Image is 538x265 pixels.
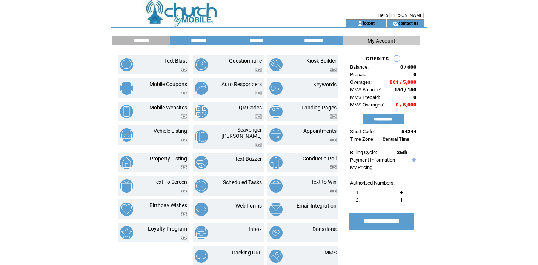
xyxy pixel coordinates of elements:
a: Scavenger [PERSON_NAME] [221,127,262,139]
img: help.gif [410,158,416,162]
img: video.png [330,68,337,72]
img: text-to-screen.png [120,179,133,193]
span: Prepaid: [350,72,367,77]
span: Overages: [350,79,372,85]
img: video.png [181,114,187,119]
img: text-buzzer.png [195,156,208,169]
img: birthday-wishes.png [120,203,133,216]
span: 0 / 600 [400,64,417,70]
img: qr-codes.png [195,105,208,118]
span: MMS Prepaid: [350,94,380,100]
a: Tracking URL [231,250,262,256]
a: Questionnaire [229,58,262,64]
span: Billing Cycle: [350,149,377,155]
a: My Pricing [350,165,372,170]
a: logout [363,20,375,25]
img: donations.png [269,226,283,239]
img: web-forms.png [195,203,208,216]
span: 801 / 5,000 [390,79,417,85]
span: 54244 [401,129,417,134]
img: video.png [255,91,262,95]
span: 0 / 5,000 [396,102,417,108]
img: keywords.png [269,82,283,95]
span: Central Time [383,137,409,142]
img: landing-pages.png [269,105,283,118]
span: Balance: [350,64,369,70]
span: 0 [413,94,417,100]
a: Text To Screen [154,179,187,185]
a: Inbox [249,226,262,232]
img: vehicle-listing.png [120,128,133,142]
a: Property Listing [150,156,187,162]
a: Web Forms [235,203,262,209]
img: video.png [181,236,187,240]
img: appointments.png [269,128,283,142]
span: 2. [356,197,360,203]
img: video.png [255,143,262,147]
img: video.png [181,165,187,169]
span: Authorized Numbers: [350,180,395,186]
img: text-to-win.png [269,179,283,193]
a: Appointments [303,128,337,134]
span: 1. [356,190,360,195]
img: video.png [255,68,262,72]
img: inbox.png [195,226,208,239]
span: 0 [413,72,417,77]
img: email-integration.png [269,203,283,216]
a: Birthday Wishes [149,202,187,208]
img: questionnaire.png [195,58,208,71]
a: Donations [312,226,337,232]
img: video.png [181,91,187,95]
a: Text Buzzer [235,156,262,162]
img: scavenger-hunt.png [195,130,208,143]
span: Time Zone: [350,136,374,142]
img: video.png [181,138,187,142]
img: video.png [255,114,262,119]
span: 150 / 150 [394,87,417,92]
img: kiosk-builder.png [269,58,283,71]
img: video.png [330,165,337,169]
img: property-listing.png [120,156,133,169]
a: QR Codes [239,105,262,111]
img: text-blast.png [120,58,133,71]
a: Kiosk Builder [306,58,337,64]
span: My Account [367,38,395,44]
img: account_icon.gif [357,20,363,26]
a: Mobile Coupons [149,81,187,87]
img: video.png [181,68,187,72]
a: Auto Responders [221,81,262,87]
img: video.png [330,138,337,142]
img: contact_us_icon.gif [393,20,398,26]
img: mms.png [269,250,283,263]
img: loyalty-program.png [120,226,133,239]
a: MMS [324,250,337,256]
img: video.png [330,114,337,119]
img: conduct-a-poll.png [269,156,283,169]
img: video.png [330,189,337,193]
a: Keywords [313,82,337,88]
span: MMS Balance: [350,87,381,92]
a: Scheduled Tasks [223,179,262,185]
img: mobile-coupons.png [120,82,133,95]
span: Short Code: [350,129,375,134]
a: contact us [398,20,418,25]
img: auto-responders.png [195,82,208,95]
a: Payment Information [350,157,395,163]
a: Email Integration [297,203,337,209]
span: Hello [PERSON_NAME] [378,13,424,18]
span: CREDITS [366,56,389,62]
a: Text to Win [311,179,337,185]
a: Landing Pages [301,105,337,111]
a: Text Blast [164,58,187,64]
img: video.png [181,189,187,193]
img: video.png [181,212,187,216]
img: tracking-url.png [195,250,208,263]
img: mobile-websites.png [120,105,133,118]
a: Mobile Websites [149,105,187,111]
span: MMS Overages: [350,102,384,108]
a: Loyalty Program [148,226,187,232]
span: 26th [397,149,407,155]
a: Vehicle Listing [154,128,187,134]
a: Conduct a Poll [303,156,337,162]
img: scheduled-tasks.png [195,179,208,193]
